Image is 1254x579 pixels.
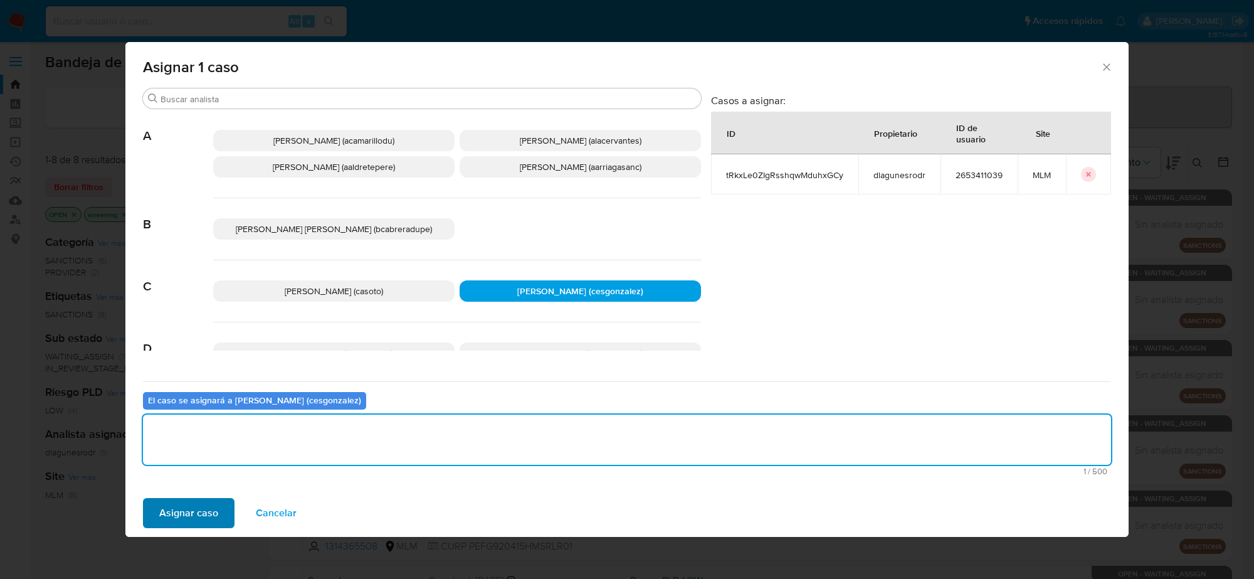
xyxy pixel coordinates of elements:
[711,94,1111,107] h3: Casos a asignar:
[143,498,234,528] button: Asignar caso
[873,169,925,181] span: dlagunesrodr
[517,285,643,297] span: [PERSON_NAME] (cesgonzalez)
[256,499,297,527] span: Cancelar
[712,118,751,148] div: ID
[1081,167,1096,182] button: icon-button
[213,343,455,364] div: [PERSON_NAME] (dgoicochea)
[460,156,701,178] div: [PERSON_NAME] (aarriagasanc)
[273,161,395,173] span: [PERSON_NAME] (aaldretepere)
[161,93,696,105] input: Buscar analista
[143,322,213,356] span: D
[285,285,383,297] span: [PERSON_NAME] (casoto)
[213,280,455,302] div: [PERSON_NAME] (casoto)
[148,394,361,406] b: El caso se asignará a [PERSON_NAME] (cesgonzalez)
[956,169,1003,181] span: 2653411039
[147,467,1107,475] span: Máximo 500 caracteres
[213,218,455,240] div: [PERSON_NAME] [PERSON_NAME] (bcabreradupe)
[859,118,932,148] div: Propietario
[460,280,701,302] div: [PERSON_NAME] (cesgonzalez)
[460,343,701,364] div: [PERSON_NAME] (dlagunesrodr)
[518,347,643,359] span: [PERSON_NAME] (dlagunesrodr)
[143,260,213,294] span: C
[275,347,393,359] span: [PERSON_NAME] (dgoicochea)
[236,223,432,235] span: [PERSON_NAME] [PERSON_NAME] (bcabreradupe)
[520,134,641,147] span: [PERSON_NAME] (alacervantes)
[125,42,1129,537] div: assign-modal
[143,198,213,232] span: B
[460,130,701,151] div: [PERSON_NAME] (alacervantes)
[520,161,641,173] span: [PERSON_NAME] (aarriagasanc)
[1021,118,1065,148] div: Site
[941,112,1017,154] div: ID de usuario
[273,134,394,147] span: [PERSON_NAME] (acamarillodu)
[159,499,218,527] span: Asignar caso
[1033,169,1051,181] span: MLM
[1100,61,1112,72] button: Cerrar ventana
[143,110,213,144] span: A
[726,169,843,181] span: tRkxLe0ZIgRsshqwMduhxGCy
[240,498,313,528] button: Cancelar
[148,93,158,104] button: Buscar
[143,60,1100,75] span: Asignar 1 caso
[213,156,455,178] div: [PERSON_NAME] (aaldretepere)
[213,130,455,151] div: [PERSON_NAME] (acamarillodu)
